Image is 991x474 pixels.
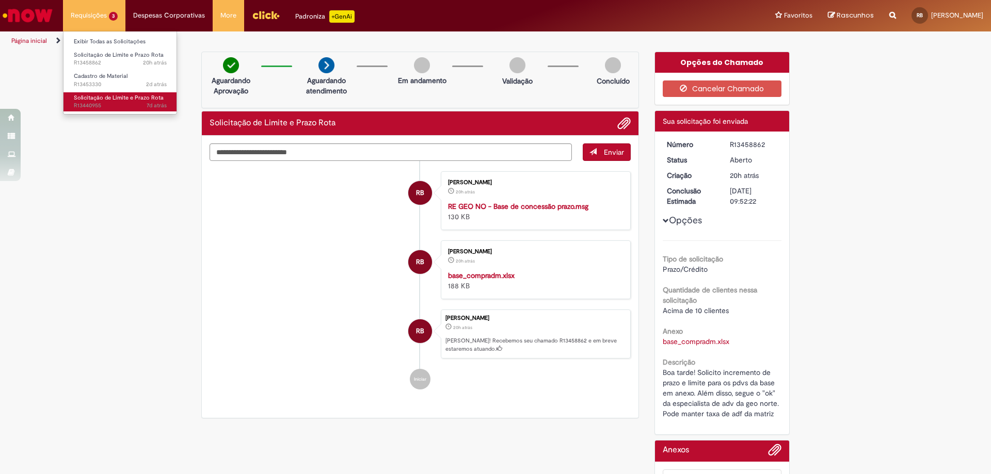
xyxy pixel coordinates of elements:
[147,102,167,109] span: 7d atrás
[663,326,683,336] b: Anexo
[74,102,167,110] span: R13440955
[220,10,236,21] span: More
[663,306,729,315] span: Acima de 10 clientes
[509,57,525,73] img: img-circle-grey.png
[448,249,620,255] div: [PERSON_NAME]
[445,315,625,321] div: [PERSON_NAME]
[784,10,812,21] span: Favoritos
[663,80,782,97] button: Cancelar Chamado
[295,10,355,23] div: Padroniza
[448,201,620,222] div: 130 KB
[252,7,280,23] img: click_logo_yellow_360x200.png
[143,59,167,67] time: 28/08/2025 15:52:18
[828,11,874,21] a: Rascunhos
[74,72,127,80] span: Cadastro de Material
[71,10,107,21] span: Requisições
[408,250,432,274] div: Raimundo Nonato Feitosa De Brito
[456,189,475,195] span: 20h atrás
[146,80,167,88] span: 2d atrás
[663,368,781,418] span: Boa tarde! Solicito incremento de prazo e limite para os pdvs da base em anexo. Além disso, segue...
[133,10,205,21] span: Despesas Corporativas
[206,75,256,96] p: Aguardando Aprovação
[301,75,351,96] p: Aguardando atendimento
[210,119,335,128] h2: Solicitação de Limite e Prazo Rota Histórico de tíquete
[730,155,778,165] div: Aberto
[659,139,723,150] dt: Número
[659,186,723,206] dt: Conclusão Estimada
[408,319,432,343] div: Raimundo Nonato Feitosa De Brito
[408,181,432,205] div: Raimundo Nonato Feitosa De Brito
[617,117,631,130] button: Adicionar anexos
[583,143,631,161] button: Enviar
[663,254,723,264] b: Tipo de solicitação
[730,186,778,206] div: [DATE] 09:52:22
[456,258,475,264] span: 20h atrás
[730,139,778,150] div: R13458862
[445,337,625,353] p: [PERSON_NAME]! Recebemos seu chamado R13458862 e em breve estaremos atuando.
[147,102,167,109] time: 22/08/2025 16:52:57
[837,10,874,20] span: Rascunhos
[659,155,723,165] dt: Status
[655,52,790,73] div: Opções do Chamado
[931,11,983,20] span: [PERSON_NAME]
[663,117,748,126] span: Sua solicitação foi enviada
[109,12,118,21] span: 3
[318,57,334,73] img: arrow-next.png
[1,5,54,26] img: ServiceNow
[74,94,164,102] span: Solicitação de Limite e Prazo Rota
[597,76,630,86] p: Concluído
[448,202,588,211] a: RE GEO NO - Base de concessão prazo.msg
[448,271,515,280] a: base_compradm.xlsx
[416,181,424,205] span: RB
[63,31,177,115] ul: Requisições
[63,92,177,111] a: Aberto R13440955 : Solicitação de Limite e Prazo Rota
[74,80,167,89] span: R13453330
[605,57,621,73] img: img-circle-grey.png
[74,59,167,67] span: R13458862
[663,357,695,367] b: Descrição
[416,319,424,344] span: RB
[730,171,759,180] span: 20h atrás
[146,80,167,88] time: 27/08/2025 15:51:44
[663,446,689,455] h2: Anexos
[210,309,631,359] li: Raimundo Nonato Feitosa De Brito
[448,179,620,186] div: [PERSON_NAME]
[414,57,430,73] img: img-circle-grey.png
[63,71,177,90] a: Aberto R13453330 : Cadastro de Material
[11,37,47,45] a: Página inicial
[210,143,572,161] textarea: Digite sua mensagem aqui...
[663,337,729,346] a: Download de base_compradm.xlsx
[768,443,781,462] button: Adicionar anexos
[456,258,475,264] time: 28/08/2025 15:50:32
[63,36,177,47] a: Exibir Todas as Solicitações
[210,161,631,400] ul: Histórico de tíquete
[8,31,653,51] ul: Trilhas de página
[730,170,778,181] div: 28/08/2025 15:52:16
[453,324,472,331] time: 28/08/2025 15:52:16
[604,148,624,157] span: Enviar
[74,51,164,59] span: Solicitação de Limite e Prazo Rota
[659,170,723,181] dt: Criação
[453,324,472,331] span: 20h atrás
[502,76,533,86] p: Validação
[663,285,757,305] b: Quantidade de clientes nessa solicitação
[329,10,355,23] p: +GenAi
[63,50,177,69] a: Aberto R13458862 : Solicitação de Limite e Prazo Rota
[917,12,923,19] span: RB
[663,265,708,274] span: Prazo/Crédito
[398,75,446,86] p: Em andamento
[223,57,239,73] img: check-circle-green.png
[143,59,167,67] span: 20h atrás
[416,250,424,274] span: RB
[448,270,620,291] div: 188 KB
[456,189,475,195] time: 28/08/2025 15:51:21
